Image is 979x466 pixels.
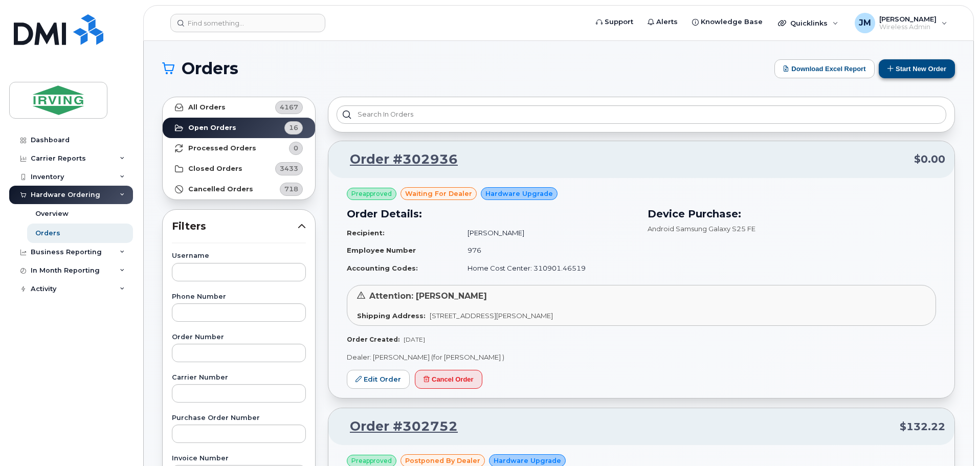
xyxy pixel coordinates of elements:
span: 718 [284,184,298,194]
span: waiting for dealer [405,189,472,198]
label: Phone Number [172,294,306,300]
span: Hardware Upgrade [494,456,561,465]
a: Order #302752 [338,417,458,436]
a: Cancelled Orders718 [163,179,315,199]
strong: Shipping Address: [357,312,426,320]
span: [DATE] [404,336,425,343]
a: Closed Orders3433 [163,159,315,179]
a: Processed Orders0 [163,138,315,159]
label: Purchase Order Number [172,415,306,421]
span: Filters [172,219,298,234]
button: Download Excel Report [774,59,875,78]
span: Attention: [PERSON_NAME] [369,291,487,301]
strong: Cancelled Orders [188,185,253,193]
span: Orders [182,61,238,76]
a: Edit Order [347,370,410,389]
a: All Orders4167 [163,97,315,118]
h3: Device Purchase: [648,206,936,221]
span: $132.22 [900,419,945,434]
strong: Open Orders [188,124,236,132]
h3: Order Details: [347,206,635,221]
strong: Order Created: [347,336,399,343]
span: 0 [294,143,298,153]
p: Dealer: [PERSON_NAME] (for [PERSON_NAME] ) [347,352,936,362]
span: [STREET_ADDRESS][PERSON_NAME] [430,312,553,320]
span: 3433 [280,164,298,173]
span: Hardware Upgrade [485,189,553,198]
a: Order #302936 [338,150,458,169]
label: Invoice Number [172,455,306,462]
span: Preapproved [351,456,392,465]
strong: Employee Number [347,246,416,254]
strong: Processed Orders [188,144,256,152]
span: postponed by Dealer [405,456,480,465]
input: Search in orders [337,105,946,124]
td: Home Cost Center: 310901.46519 [458,259,635,277]
label: Username [172,253,306,259]
label: Order Number [172,334,306,341]
label: Carrier Number [172,374,306,381]
strong: Accounting Codes: [347,264,418,272]
strong: Closed Orders [188,165,242,173]
button: Start New Order [879,59,955,78]
span: Android Samsung Galaxy S25 FE [648,225,755,233]
span: Preapproved [351,189,392,198]
td: 976 [458,241,635,259]
span: $0.00 [914,152,945,167]
span: 16 [289,123,298,132]
a: Open Orders16 [163,118,315,138]
strong: Recipient: [347,229,385,237]
td: [PERSON_NAME] [458,224,635,242]
button: Cancel Order [415,370,482,389]
span: 4167 [280,102,298,112]
strong: All Orders [188,103,226,112]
